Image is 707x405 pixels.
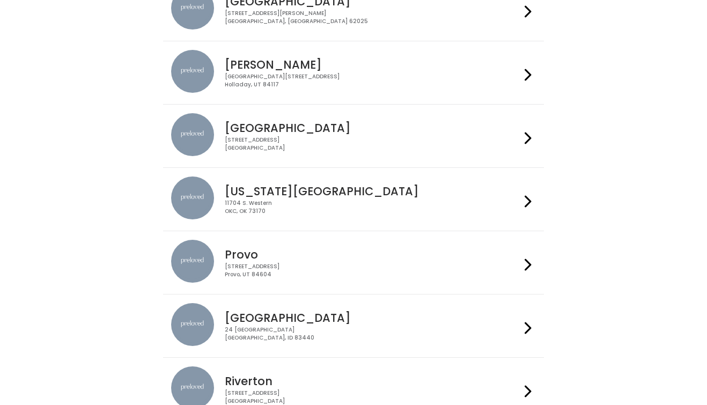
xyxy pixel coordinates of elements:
[225,326,520,342] div: 24 [GEOGRAPHIC_DATA] [GEOGRAPHIC_DATA], ID 83440
[225,375,520,387] h4: Riverton
[171,113,535,159] a: preloved location [GEOGRAPHIC_DATA] [STREET_ADDRESS][GEOGRAPHIC_DATA]
[171,176,214,219] img: preloved location
[225,312,520,324] h4: [GEOGRAPHIC_DATA]
[225,73,520,89] div: [GEOGRAPHIC_DATA][STREET_ADDRESS] Holladay, UT 84117
[171,303,535,349] a: preloved location [GEOGRAPHIC_DATA] 24 [GEOGRAPHIC_DATA][GEOGRAPHIC_DATA], ID 83440
[171,50,535,95] a: preloved location [PERSON_NAME] [GEOGRAPHIC_DATA][STREET_ADDRESS]Holladay, UT 84117
[171,176,535,222] a: preloved location [US_STATE][GEOGRAPHIC_DATA] 11704 S. WesternOKC, OK 73170
[225,122,520,134] h4: [GEOGRAPHIC_DATA]
[225,58,520,71] h4: [PERSON_NAME]
[171,240,214,283] img: preloved location
[171,303,214,346] img: preloved location
[225,10,520,25] div: [STREET_ADDRESS][PERSON_NAME] [GEOGRAPHIC_DATA], [GEOGRAPHIC_DATA] 62025
[225,248,520,261] h4: Provo
[225,185,520,197] h4: [US_STATE][GEOGRAPHIC_DATA]
[225,200,520,215] div: 11704 S. Western OKC, OK 73170
[225,263,520,278] div: [STREET_ADDRESS] Provo, UT 84604
[171,50,214,93] img: preloved location
[171,240,535,285] a: preloved location Provo [STREET_ADDRESS]Provo, UT 84604
[225,136,520,152] div: [STREET_ADDRESS] [GEOGRAPHIC_DATA]
[171,113,214,156] img: preloved location
[225,389,520,405] div: [STREET_ADDRESS] [GEOGRAPHIC_DATA]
